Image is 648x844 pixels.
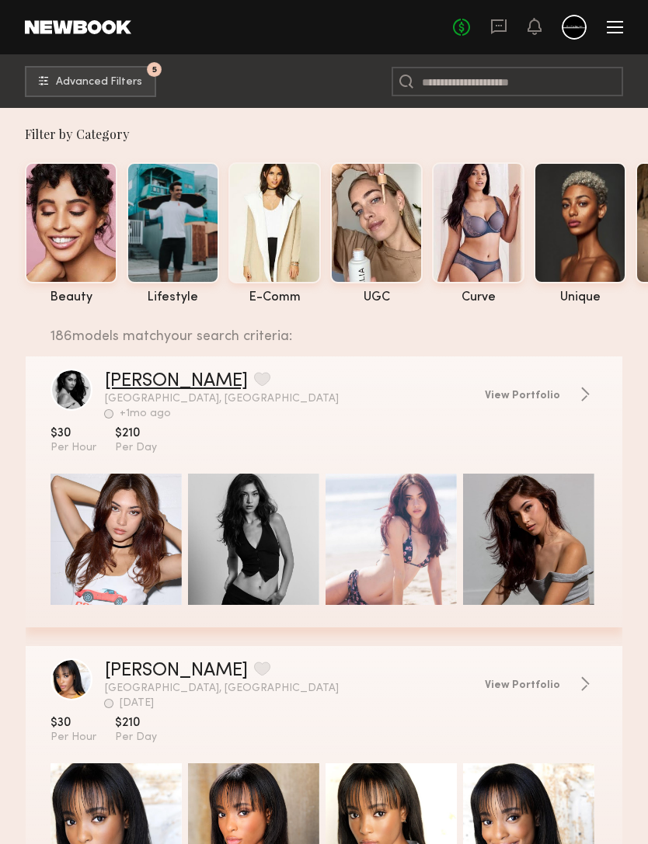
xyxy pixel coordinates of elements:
span: $210 [115,425,157,441]
div: +1mo ago [120,408,171,419]
a: View Portfolio [485,387,597,402]
div: lifestyle [127,291,219,304]
div: curve [432,291,524,304]
span: Per Day [115,441,157,455]
div: UGC [330,291,423,304]
div: unique [534,291,626,304]
div: Filter by Category [25,127,648,142]
span: View Portfolio [485,391,560,401]
div: e-comm [228,291,321,304]
span: [GEOGRAPHIC_DATA], [GEOGRAPHIC_DATA] [105,683,472,694]
div: 186 models match your search criteria: [51,318,610,344]
div: beauty [25,291,117,304]
span: 5 [152,66,157,73]
span: $30 [51,425,96,441]
a: [PERSON_NAME] [105,662,248,680]
span: Per Hour [51,731,96,745]
span: Per Day [115,731,157,745]
span: [GEOGRAPHIC_DATA], [GEOGRAPHIC_DATA] [105,394,472,405]
span: $30 [51,715,96,731]
div: [DATE] [120,698,154,709]
span: Per Hour [51,441,96,455]
button: 5Advanced Filters [25,66,156,97]
span: View Portfolio [485,680,560,691]
span: Advanced Filters [56,77,142,88]
a: View Portfolio [485,676,597,692]
a: [PERSON_NAME] [105,372,248,391]
span: $210 [115,715,157,731]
